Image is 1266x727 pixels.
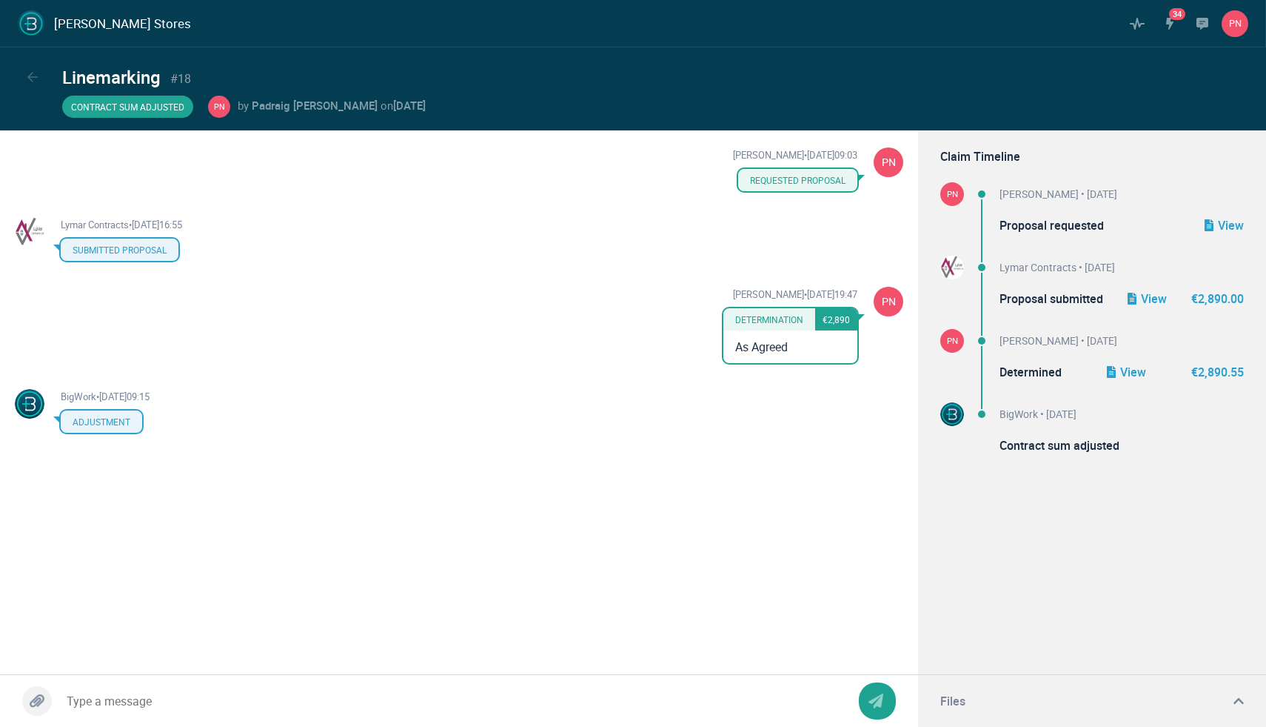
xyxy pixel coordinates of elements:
[1156,10,1183,37] div: Actions
[1169,8,1185,20] div: 34
[940,182,964,206] div: PN
[18,10,44,37] img: AddJust
[208,96,230,118] div: PN
[999,436,1119,454] div: Contract sum adjusted
[252,98,378,113] strong: Padraig [PERSON_NAME]
[918,130,1266,182] div: Claim Timeline
[18,10,191,37] a: [PERSON_NAME] Stores
[815,308,857,331] div: €2,890
[940,675,965,727] div: Files
[999,258,1115,277] div: Lymar Contracts • [DATE]
[735,338,845,356] div: As Agreed
[1222,10,1248,37] button: PN
[62,67,161,87] h2: Linemarking
[738,169,857,191] button: requested proposal
[61,239,178,261] button: submitted proposal
[1191,290,1244,308] span: €2,890.00
[59,215,184,234] div: Lymar Contracts • [DATE] 16:55
[1222,10,1248,37] div: Profile
[999,405,1076,424] div: BigWork • [DATE]
[393,98,426,113] strong: [DATE]
[62,96,193,118] div: Contract sum adjusted
[1124,10,1151,37] div: Activity
[170,70,191,87] span: # 18
[940,329,964,353] div: PN
[999,185,1117,204] div: [PERSON_NAME] • [DATE]
[874,147,903,177] div: PN
[999,290,1103,308] div: Proposal submitted
[1107,363,1146,381] a: View
[722,285,859,304] div: [PERSON_NAME] • [DATE] 19:47
[731,145,859,165] div: [PERSON_NAME] • [DATE] 09:03
[59,387,151,406] div: BigWork • [DATE] 09:15
[54,16,191,31] h1: [PERSON_NAME] Stores
[1128,290,1167,308] a: View
[1205,216,1244,234] a: View
[999,216,1104,234] div: Proposal requested
[238,97,426,114] span: by on
[874,287,903,316] div: PN
[723,308,857,331] button: determination€2,890
[1191,363,1244,381] span: €2,890.55
[61,411,142,433] button: adjustment
[999,331,1117,351] div: [PERSON_NAME] • [DATE]
[999,363,1062,381] div: Determined
[1189,10,1216,37] div: Messages
[723,308,815,331] div: determination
